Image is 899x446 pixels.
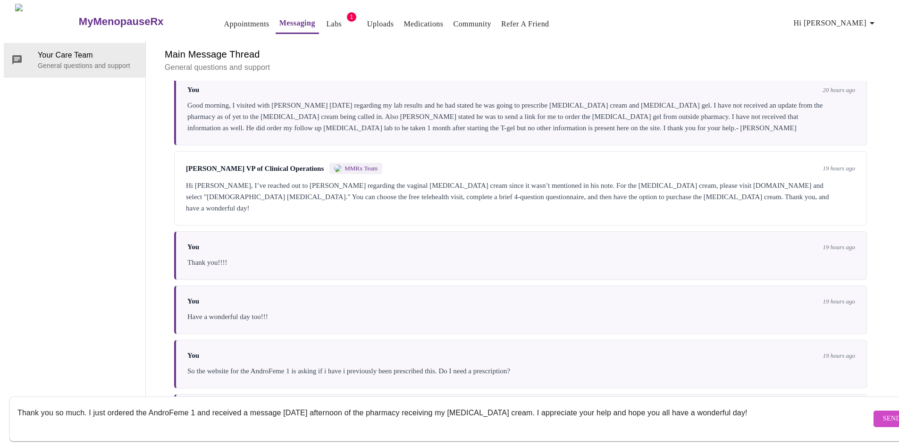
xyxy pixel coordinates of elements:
[334,165,342,172] img: MMRX
[187,257,855,268] div: Thank you!!!!
[497,15,553,34] button: Refer a Friend
[187,297,199,305] span: You
[38,50,138,61] span: Your Care Team
[823,86,855,94] span: 20 hours ago
[823,352,855,360] span: 19 hours ago
[367,17,394,31] a: Uploads
[187,100,855,134] div: Good morning, I visited with [PERSON_NAME] [DATE] regarding my lab results and he had stated he w...
[15,4,77,39] img: MyMenopauseRx Logo
[790,14,882,33] button: Hi [PERSON_NAME]
[823,165,855,172] span: 19 hours ago
[326,17,342,31] a: Labs
[79,16,164,28] h3: MyMenopauseRx
[823,244,855,251] span: 19 hours ago
[823,298,855,305] span: 19 hours ago
[347,12,356,22] span: 1
[187,352,199,360] span: You
[220,15,273,34] button: Appointments
[450,15,496,34] button: Community
[363,15,398,34] button: Uploads
[344,165,378,172] span: MMRx Team
[319,15,349,34] button: Labs
[276,14,319,34] button: Messaging
[454,17,492,31] a: Community
[165,62,876,73] p: General questions and support
[501,17,549,31] a: Refer a Friend
[187,86,199,94] span: You
[77,5,201,38] a: MyMenopauseRx
[38,61,138,70] p: General questions and support
[186,165,324,173] span: [PERSON_NAME] VP of Clinical Operations
[224,17,269,31] a: Appointments
[187,243,199,251] span: You
[279,17,315,30] a: Messaging
[17,404,871,434] textarea: Send a message about your appointment
[187,365,855,377] div: So the website for the AndroFeme 1 is asking if i have i previously been prescribed this. Do I ne...
[186,180,855,214] div: Hi [PERSON_NAME], I’ve reached out to [PERSON_NAME] regarding the vaginal [MEDICAL_DATA] cream si...
[165,47,876,62] h6: Main Message Thread
[187,311,855,322] div: Have a wonderful day too!!!
[4,43,145,77] div: Your Care TeamGeneral questions and support
[400,15,447,34] button: Medications
[403,17,443,31] a: Medications
[794,17,878,30] span: Hi [PERSON_NAME]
